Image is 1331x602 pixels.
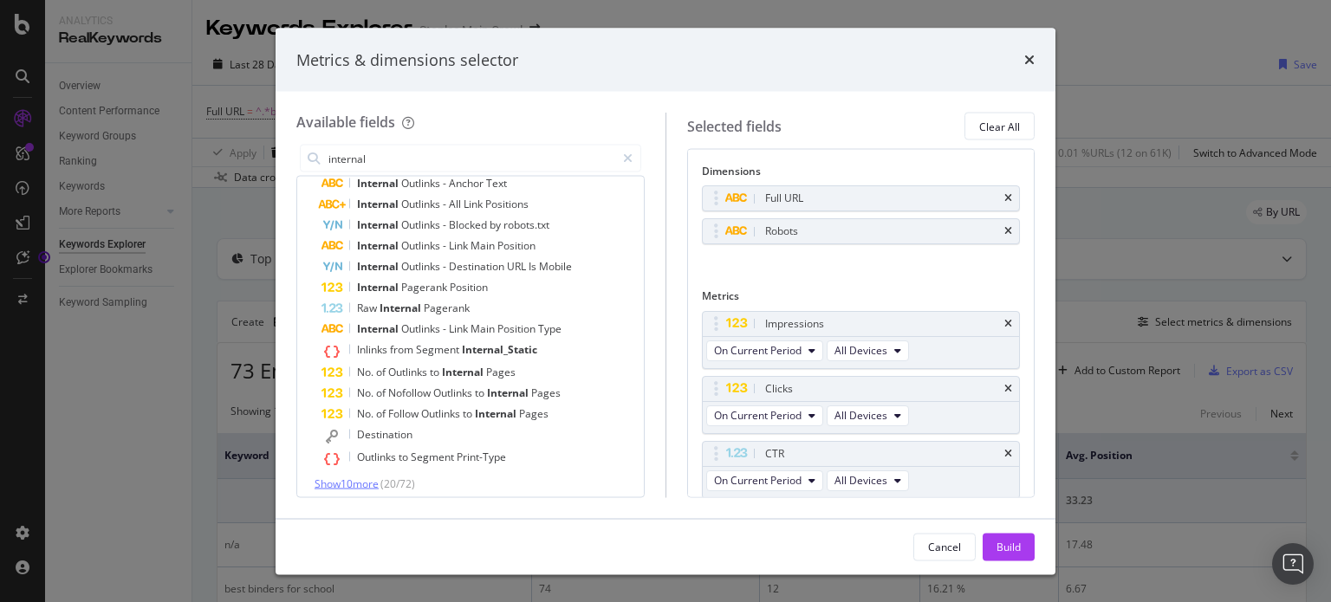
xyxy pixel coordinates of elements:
span: from [390,342,416,357]
div: CTRtimesOn Current PeriodAll Devices [702,440,1021,498]
button: Clear All [964,113,1035,140]
span: Pages [519,406,549,421]
span: to [430,365,442,379]
div: Robots [765,223,798,240]
div: times [1004,193,1012,204]
button: Build [983,533,1035,560]
span: Pages [486,365,516,379]
span: Type [538,321,562,336]
span: Internal [487,385,531,400]
span: robots.txt [503,217,549,232]
span: All Devices [834,408,887,423]
div: modal [276,28,1055,574]
span: of [376,365,388,379]
div: Full URLtimes [702,185,1021,211]
span: Print-Type [457,450,506,464]
span: Internal [357,197,401,211]
span: Destination [449,259,507,274]
span: Outlinks [357,450,399,464]
span: Outlinks [388,365,430,379]
div: Impressions [765,314,824,332]
span: Inlinks [357,342,390,357]
div: Full URL [765,190,803,207]
span: of [376,385,388,400]
span: All [449,197,464,211]
span: Internal [357,321,401,336]
span: of [376,406,388,421]
span: Main [471,321,497,336]
span: - [443,176,449,191]
span: Internal [357,259,401,274]
div: Metrics [702,288,1021,310]
div: Metrics & dimensions selector [296,49,518,71]
span: On Current Period [714,408,802,423]
div: ImpressionstimesOn Current PeriodAll Devices [702,310,1021,368]
span: Pages [531,385,561,400]
span: to [399,450,411,464]
span: Internal [357,176,401,191]
div: ClickstimesOn Current PeriodAll Devices [702,375,1021,433]
span: by [490,217,503,232]
span: Internal [357,238,401,253]
span: - [443,217,449,232]
span: - [443,238,449,253]
span: Position [497,321,538,336]
span: On Current Period [714,473,802,488]
div: times [1004,226,1012,236]
span: to [475,385,487,400]
input: Search by field name [327,146,615,172]
div: times [1004,318,1012,328]
button: Cancel [913,533,976,560]
button: All Devices [827,405,909,425]
span: - [443,259,449,274]
span: Nofollow [388,385,433,400]
span: Raw [357,301,380,315]
div: Clicks [765,379,793,397]
span: Position [497,238,536,253]
span: Link [449,238,471,253]
div: Cancel [928,539,961,553]
span: Follow [388,406,421,421]
span: Is [529,259,539,274]
span: Main [471,238,497,253]
div: Dimensions [702,164,1021,185]
span: Outlinks [401,238,443,253]
div: times [1004,383,1012,393]
span: Show 10 more [315,476,379,491]
span: Internal [475,406,519,421]
span: Outlinks [421,406,463,421]
span: Mobile [539,259,572,274]
span: No. [357,406,376,421]
span: Anchor [449,176,486,191]
span: All Devices [834,343,887,358]
span: Link [449,321,471,336]
span: Blocked [449,217,490,232]
div: times [1004,448,1012,458]
span: Pagerank [424,301,470,315]
span: to [463,406,475,421]
span: Internal [442,365,486,379]
span: Internal [357,280,401,295]
div: Build [997,539,1021,553]
span: Outlinks [433,385,475,400]
button: On Current Period [706,340,823,360]
span: Outlinks [401,176,443,191]
span: Internal [357,217,401,232]
span: Position [450,280,488,295]
div: Clear All [979,119,1020,133]
span: Outlinks [401,197,443,211]
span: No. [357,385,376,400]
button: On Current Period [706,405,823,425]
div: times [1024,49,1035,71]
div: Robotstimes [702,218,1021,244]
span: Internal [380,301,424,315]
span: - [443,197,449,211]
span: Destination [357,427,412,442]
span: Outlinks [401,259,443,274]
span: No. [357,365,376,379]
span: Positions [485,197,529,211]
div: Selected fields [687,116,782,136]
span: Link [464,197,485,211]
span: Internal_Static [462,342,537,357]
span: URL [507,259,529,274]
